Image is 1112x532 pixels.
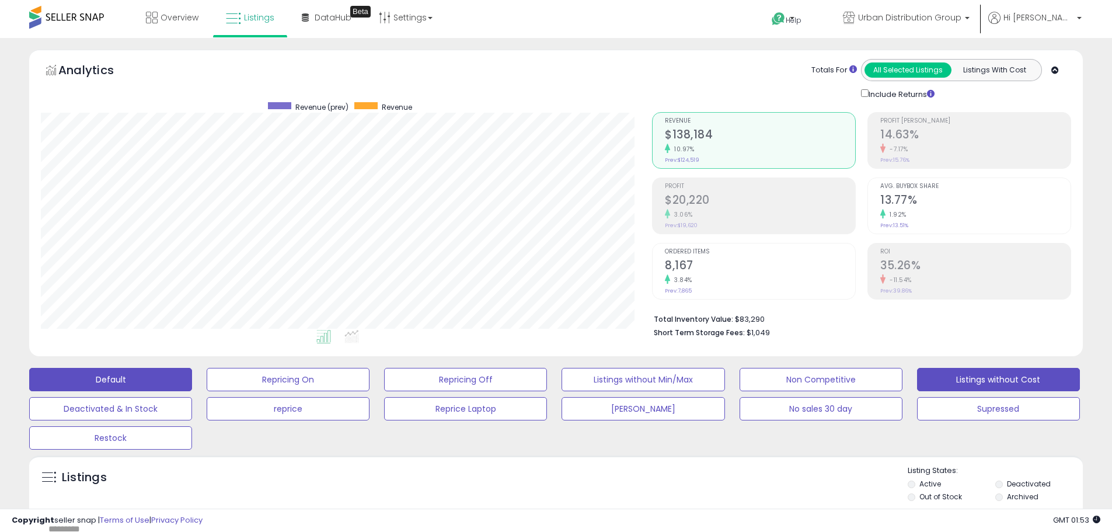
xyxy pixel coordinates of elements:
button: Default [29,368,192,391]
i: Get Help [771,12,786,26]
label: Archived [1007,492,1038,502]
h5: Analytics [58,62,137,81]
small: Prev: 15.76% [880,157,909,164]
strong: Copyright [12,514,54,526]
div: seller snap | | [12,515,203,526]
button: Repricing Off [384,368,547,391]
div: Tooltip anchor [350,6,371,18]
span: Ordered Items [665,249,855,255]
h2: 35.26% [880,259,1071,274]
a: Privacy Policy [151,514,203,526]
span: Revenue (prev) [295,102,348,112]
span: ROI [880,249,1071,255]
a: Help [762,3,824,38]
span: Overview [161,12,198,23]
small: Prev: 7,865 [665,287,692,294]
h5: Listings [62,470,107,486]
div: Totals For [811,65,857,76]
span: 2025-09-17 01:53 GMT [1053,514,1100,526]
span: Profit [PERSON_NAME] [880,118,1071,124]
button: Deactivated & In Stock [29,397,192,420]
small: 3.84% [670,276,692,284]
small: -7.17% [886,145,908,154]
small: Prev: $19,620 [665,222,698,229]
button: Non Competitive [740,368,902,391]
span: DataHub [315,12,351,23]
b: Total Inventory Value: [654,314,733,324]
small: 10.97% [670,145,694,154]
a: Hi [PERSON_NAME] [988,12,1082,38]
button: Listings without Cost [917,368,1080,391]
small: Prev: 13.51% [880,222,908,229]
button: [PERSON_NAME] [562,397,724,420]
h2: 14.63% [880,128,1071,144]
label: Out of Stock [919,492,962,502]
h2: $138,184 [665,128,855,144]
label: Deactivated [1007,479,1051,489]
small: Prev: $124,519 [665,157,699,164]
p: Listing States: [908,465,1083,477]
button: Reprice Laptop [384,397,547,420]
button: Supressed [917,397,1080,420]
span: Revenue [382,102,412,112]
b: Short Term Storage Fees: [654,328,745,338]
button: No sales 30 day [740,397,902,420]
small: 1.92% [886,210,907,219]
span: Urban Distribution Group [858,12,961,23]
button: reprice [207,397,369,420]
span: Help [786,15,801,25]
span: $1,049 [747,327,770,338]
h2: $20,220 [665,193,855,209]
label: Active [919,479,941,489]
small: 3.06% [670,210,693,219]
span: Revenue [665,118,855,124]
button: Restock [29,426,192,450]
small: -11.54% [886,276,912,284]
span: Avg. Buybox Share [880,183,1071,190]
small: Prev: 39.86% [880,287,912,294]
button: Repricing On [207,368,369,391]
button: Listings without Min/Max [562,368,724,391]
span: Listings [244,12,274,23]
button: All Selected Listings [864,62,951,78]
div: Include Returns [852,87,949,100]
li: $83,290 [654,311,1062,325]
a: Terms of Use [100,514,149,526]
h2: 13.77% [880,193,1071,209]
button: Listings With Cost [951,62,1038,78]
span: Hi [PERSON_NAME] [1003,12,1073,23]
h2: 8,167 [665,259,855,274]
span: Profit [665,183,855,190]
